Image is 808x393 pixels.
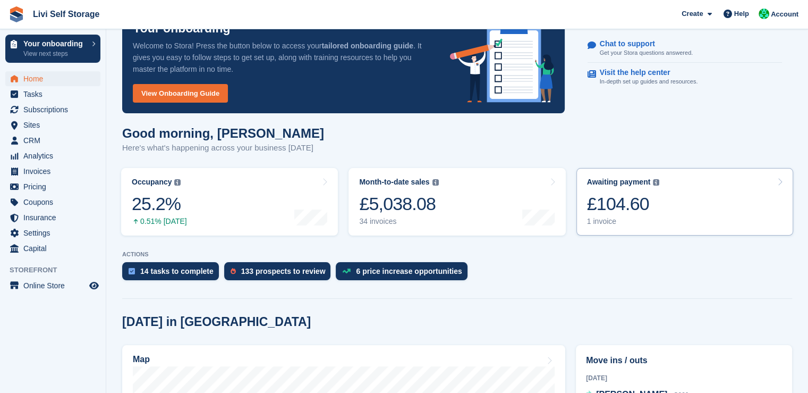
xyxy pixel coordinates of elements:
[23,102,87,117] span: Subscriptions
[23,49,87,58] p: View next steps
[5,210,100,225] a: menu
[5,118,100,132] a: menu
[653,179,659,186] img: icon-info-grey-7440780725fd019a000dd9b08b2336e03edf1995a4989e88bcd33f0948082b44.svg
[600,68,690,77] p: Visit the help center
[132,193,187,215] div: 25.2%
[121,168,338,236] a: Occupancy 25.2% 0.51% [DATE]
[129,268,135,274] img: task-75834270c22a3079a89374b754ae025e5fb1db73e45f91037f5363f120a921f8.svg
[5,179,100,194] a: menu
[5,195,100,210] a: menu
[5,225,100,240] a: menu
[122,315,311,329] h2: [DATE] in [GEOGRAPHIC_DATA]
[23,148,87,163] span: Analytics
[450,23,554,103] img: onboarding-info-6c161a55d2c0e0a8cae90662b2fe09162a5109e8cc188191df67fb4f79e88e88.svg
[174,179,181,186] img: icon-info-grey-7440780725fd019a000dd9b08b2336e03edf1995a4989e88bcd33f0948082b44.svg
[342,269,351,273] img: price_increase_opportunities-93ffe204e8149a01c8c9dc8f82e8f89637d9d84a8eef4429ea346261dce0b2c0.svg
[5,71,100,86] a: menu
[587,193,660,215] div: £104.60
[88,279,100,292] a: Preview store
[5,241,100,256] a: menu
[771,9,798,20] span: Account
[23,71,87,86] span: Home
[600,39,684,48] p: Chat to support
[587,217,660,226] div: 1 invoice
[133,84,228,103] a: View Onboarding Guide
[682,9,703,19] span: Create
[122,126,324,140] h1: Good morning, [PERSON_NAME]
[586,354,782,367] h2: Move ins / outs
[356,267,462,275] div: 6 price increase opportunities
[23,225,87,240] span: Settings
[23,87,87,102] span: Tasks
[23,133,87,148] span: CRM
[359,217,438,226] div: 34 invoices
[359,178,429,187] div: Month-to-date sales
[5,102,100,117] a: menu
[586,373,782,383] div: [DATE]
[5,148,100,163] a: menu
[133,22,231,35] p: Your onboarding
[600,48,693,57] p: Get your Stora questions answered.
[132,217,187,226] div: 0.51% [DATE]
[241,267,326,275] div: 133 prospects to review
[23,164,87,179] span: Invoices
[5,35,100,63] a: Your onboarding View next steps
[336,262,472,286] a: 6 price increase opportunities
[133,355,150,364] h2: Map
[588,34,782,63] a: Chat to support Get your Stora questions answered.
[5,133,100,148] a: menu
[5,278,100,293] a: menu
[348,168,565,236] a: Month-to-date sales £5,038.08 34 invoices
[133,40,433,75] p: Welcome to Stora! Press the button below to access your . It gives you easy to follow steps to ge...
[23,210,87,225] span: Insurance
[122,251,792,258] p: ACTIONS
[5,164,100,179] a: menu
[734,9,749,19] span: Help
[5,87,100,102] a: menu
[587,178,651,187] div: Awaiting payment
[23,241,87,256] span: Capital
[432,179,439,186] img: icon-info-grey-7440780725fd019a000dd9b08b2336e03edf1995a4989e88bcd33f0948082b44.svg
[359,193,438,215] div: £5,038.08
[132,178,172,187] div: Occupancy
[23,118,87,132] span: Sites
[231,268,236,274] img: prospect-51fa495bee0391a8d652442698ab0144808aea92771e9ea1ae160a38d050c398.svg
[10,265,106,275] span: Storefront
[588,63,782,91] a: Visit the help center In-depth set up guides and resources.
[8,6,24,22] img: stora-icon-8386f47178a22dfd0bd8f6a31ec36ba5ce8667c1dd55bd0f319d3a0aa187defe.svg
[122,142,324,154] p: Here's what's happening across your business [DATE]
[23,195,87,210] span: Coupons
[23,278,87,293] span: Online Store
[759,9,769,19] img: Joe Robertson
[576,168,793,236] a: Awaiting payment £104.60 1 invoice
[321,41,413,50] strong: tailored onboarding guide
[23,179,87,194] span: Pricing
[122,262,224,286] a: 14 tasks to complete
[224,262,336,286] a: 133 prospects to review
[600,77,698,86] p: In-depth set up guides and resources.
[140,267,214,275] div: 14 tasks to complete
[29,5,104,23] a: Livi Self Storage
[23,40,87,47] p: Your onboarding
